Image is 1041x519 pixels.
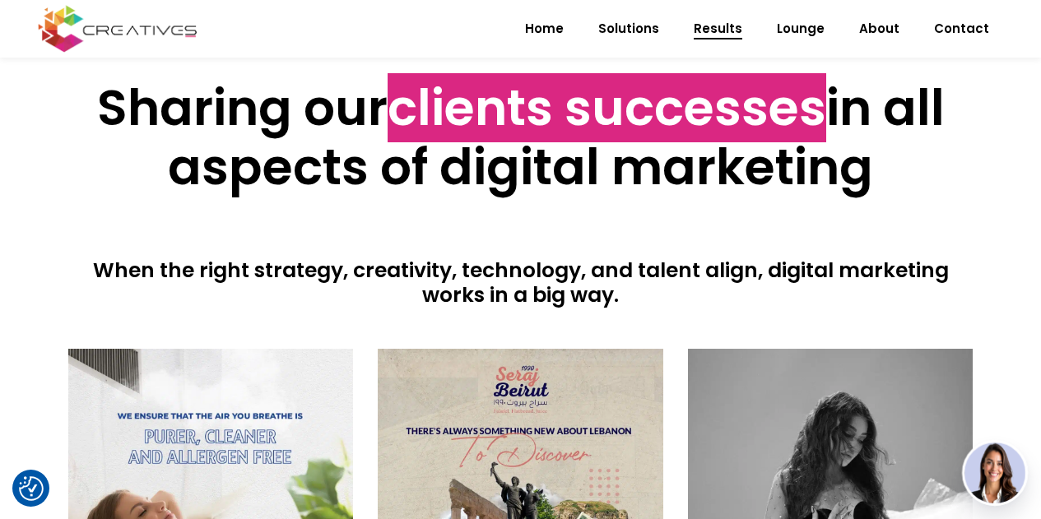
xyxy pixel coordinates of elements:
a: Contact [917,7,1006,50]
a: Home [508,7,581,50]
span: Results [694,7,742,50]
span: clients successes [388,73,826,142]
img: agent [964,443,1025,503]
button: Consent Preferences [19,476,44,501]
a: Lounge [760,7,842,50]
a: About [842,7,917,50]
img: Creatives [35,3,201,54]
h2: Sharing our in all aspects of digital marketing [68,78,974,197]
span: Contact [934,7,989,50]
span: Solutions [598,7,659,50]
span: Lounge [777,7,825,50]
span: About [859,7,899,50]
span: Home [525,7,564,50]
img: Revisit consent button [19,476,44,501]
a: Solutions [581,7,676,50]
h4: When the right strategy, creativity, technology, and talent align, digital marketing works in a b... [68,258,974,308]
a: Results [676,7,760,50]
